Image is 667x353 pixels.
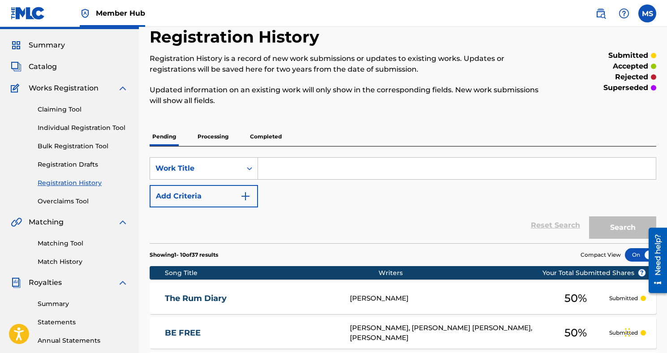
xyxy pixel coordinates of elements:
a: Statements [38,318,128,327]
p: Processing [195,127,231,146]
iframe: Chat Widget [622,310,667,353]
p: superseded [603,82,648,93]
img: Catalog [11,61,22,72]
a: Match History [38,257,128,267]
img: Royalties [11,277,22,288]
span: Summary [29,40,65,51]
span: Matching [29,217,64,228]
a: Individual Registration Tool [38,123,128,133]
p: Registration History is a record of new work submissions or updates to existing works. Updates or... [150,53,540,75]
a: SummarySummary [11,40,65,51]
span: 50 % [564,290,587,306]
img: Top Rightsholder [80,8,90,19]
p: rejected [615,72,648,82]
img: help [619,8,629,19]
img: expand [117,277,128,288]
span: ? [638,269,645,276]
img: expand [117,83,128,94]
img: Works Registration [11,83,22,94]
div: Work Title [155,163,236,174]
div: User Menu [638,4,656,22]
p: accepted [613,61,648,72]
p: Completed [247,127,284,146]
a: Claiming Tool [38,105,128,114]
img: Matching [11,217,22,228]
img: search [595,8,606,19]
h2: Registration History [150,27,324,47]
img: 9d2ae6d4665cec9f34b9.svg [240,191,251,202]
a: Summary [38,299,128,309]
span: Royalties [29,277,62,288]
img: expand [117,217,128,228]
p: Showing 1 - 10 of 37 results [150,251,218,259]
a: Matching Tool [38,239,128,248]
a: Registration Drafts [38,160,128,169]
p: Pending [150,127,179,146]
iframe: Resource Center [642,224,667,297]
div: Drag [625,319,630,346]
p: Updated information on an existing work will only show in the corresponding fields. New work subm... [150,85,540,106]
a: Registration History [38,178,128,188]
div: [PERSON_NAME] [350,293,542,304]
img: MLC Logo [11,7,45,20]
a: BE FREE [165,328,338,338]
div: Song Title [165,268,379,278]
span: Compact View [581,251,621,259]
div: Help [615,4,633,22]
div: Writers [379,268,571,278]
a: CatalogCatalog [11,61,57,72]
button: Add Criteria [150,185,258,207]
p: submitted [608,50,648,61]
a: Bulk Registration Tool [38,142,128,151]
span: Your Total Submitted Shares [542,268,646,278]
span: Works Registration [29,83,99,94]
p: Submitted [609,294,638,302]
a: Annual Statements [38,336,128,345]
a: Overclaims Tool [38,197,128,206]
p: Submitted [609,329,638,337]
span: 50 % [564,325,587,341]
span: Catalog [29,61,57,72]
div: [PERSON_NAME], [PERSON_NAME] [PERSON_NAME], [PERSON_NAME] [350,323,542,343]
a: Public Search [592,4,610,22]
a: The Rum Diary [165,293,338,304]
img: Summary [11,40,22,51]
span: Member Hub [96,8,145,18]
form: Search Form [150,157,656,243]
